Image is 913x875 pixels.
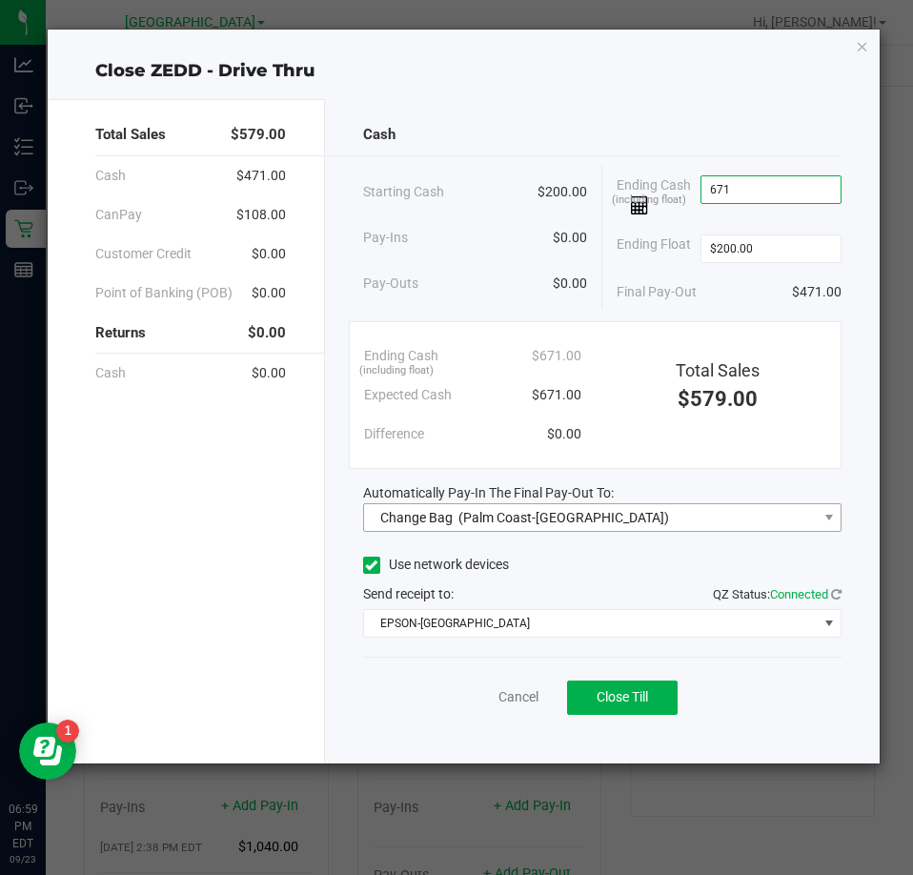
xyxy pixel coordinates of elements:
span: $0.00 [547,424,581,444]
span: Ending Cash [617,175,700,215]
a: Cancel [498,687,538,707]
span: Ending Float [617,234,691,263]
span: $579.00 [678,387,758,411]
span: Expected Cash [364,385,452,405]
span: Total Sales [676,360,760,380]
span: Customer Credit [95,244,192,264]
span: Pay-Outs [363,274,418,294]
button: Close Till [567,681,678,715]
span: $0.00 [553,228,587,248]
span: $671.00 [532,346,581,366]
span: Difference [364,424,424,444]
span: Cash [95,166,126,186]
span: $671.00 [532,385,581,405]
span: $0.00 [252,363,286,383]
span: CanPay [95,205,142,225]
span: $0.00 [252,283,286,303]
span: Ending Cash [364,346,438,366]
span: Automatically Pay-In The Final Pay-Out To: [363,485,614,500]
span: $200.00 [538,182,587,202]
span: Close Till [597,689,648,704]
span: $0.00 [252,244,286,264]
span: Connected [770,587,828,601]
span: QZ Status: [713,587,842,601]
span: (including float) [612,193,686,209]
span: (including float) [359,363,434,379]
span: Final Pay-Out [617,282,697,302]
span: $471.00 [236,166,286,186]
span: $108.00 [236,205,286,225]
span: Cash [363,124,396,146]
label: Use network devices [363,555,509,575]
span: Total Sales [95,124,166,146]
span: Cash [95,363,126,383]
span: Pay-Ins [363,228,408,248]
span: $579.00 [231,124,286,146]
span: $471.00 [792,282,842,302]
div: Close ZEDD - Drive Thru [48,58,881,84]
span: $0.00 [248,322,286,344]
span: $0.00 [553,274,587,294]
span: (Palm Coast-[GEOGRAPHIC_DATA]) [458,510,669,525]
iframe: Resource center [19,722,76,780]
iframe: Resource center unread badge [56,720,79,743]
span: EPSON-[GEOGRAPHIC_DATA] [364,610,817,637]
div: Returns [95,313,286,354]
span: Point of Banking (POB) [95,283,233,303]
span: Change Bag [380,510,453,525]
span: Send receipt to: [363,586,454,601]
span: Starting Cash [363,182,444,202]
